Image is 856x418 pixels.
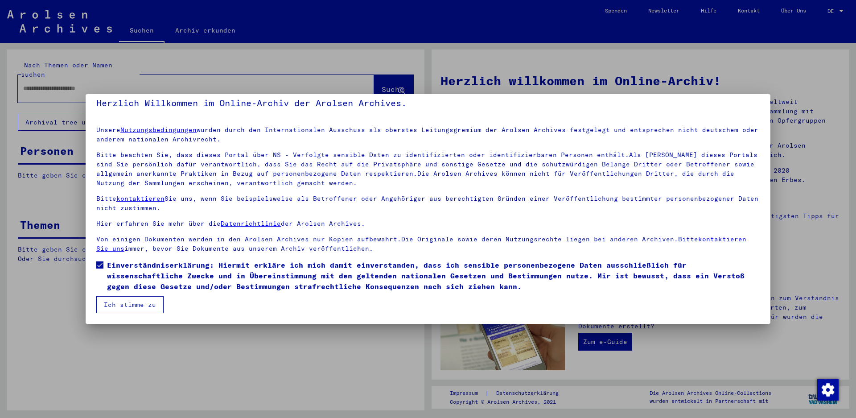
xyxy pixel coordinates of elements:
[96,296,164,313] button: Ich stimme zu
[96,235,760,253] p: Von einigen Dokumenten werden in den Arolsen Archives nur Kopien aufbewahrt.Die Originale sowie d...
[221,219,281,228] a: Datenrichtlinie
[96,125,760,144] p: Unsere wurden durch den Internationalen Ausschuss als oberstes Leitungsgremium der Arolsen Archiv...
[96,219,760,228] p: Hier erfahren Sie mehr über die der Arolsen Archives.
[96,150,760,188] p: Bitte beachten Sie, dass dieses Portal über NS - Verfolgte sensible Daten zu identifizierten oder...
[107,260,760,292] span: Einverständniserklärung: Hiermit erkläre ich mich damit einverstanden, dass ich sensible personen...
[96,194,760,213] p: Bitte Sie uns, wenn Sie beispielsweise als Betroffener oder Angehöriger aus berechtigten Gründen ...
[96,235,746,252] a: kontaktieren Sie uns
[120,126,197,134] a: Nutzungsbedingungen
[116,195,165,203] a: kontaktieren
[96,96,760,110] h5: Herzlich Willkommen im Online-Archiv der Arolsen Archives.
[817,379,839,401] img: Zustimmung ändern
[817,379,838,400] div: Zustimmung ändern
